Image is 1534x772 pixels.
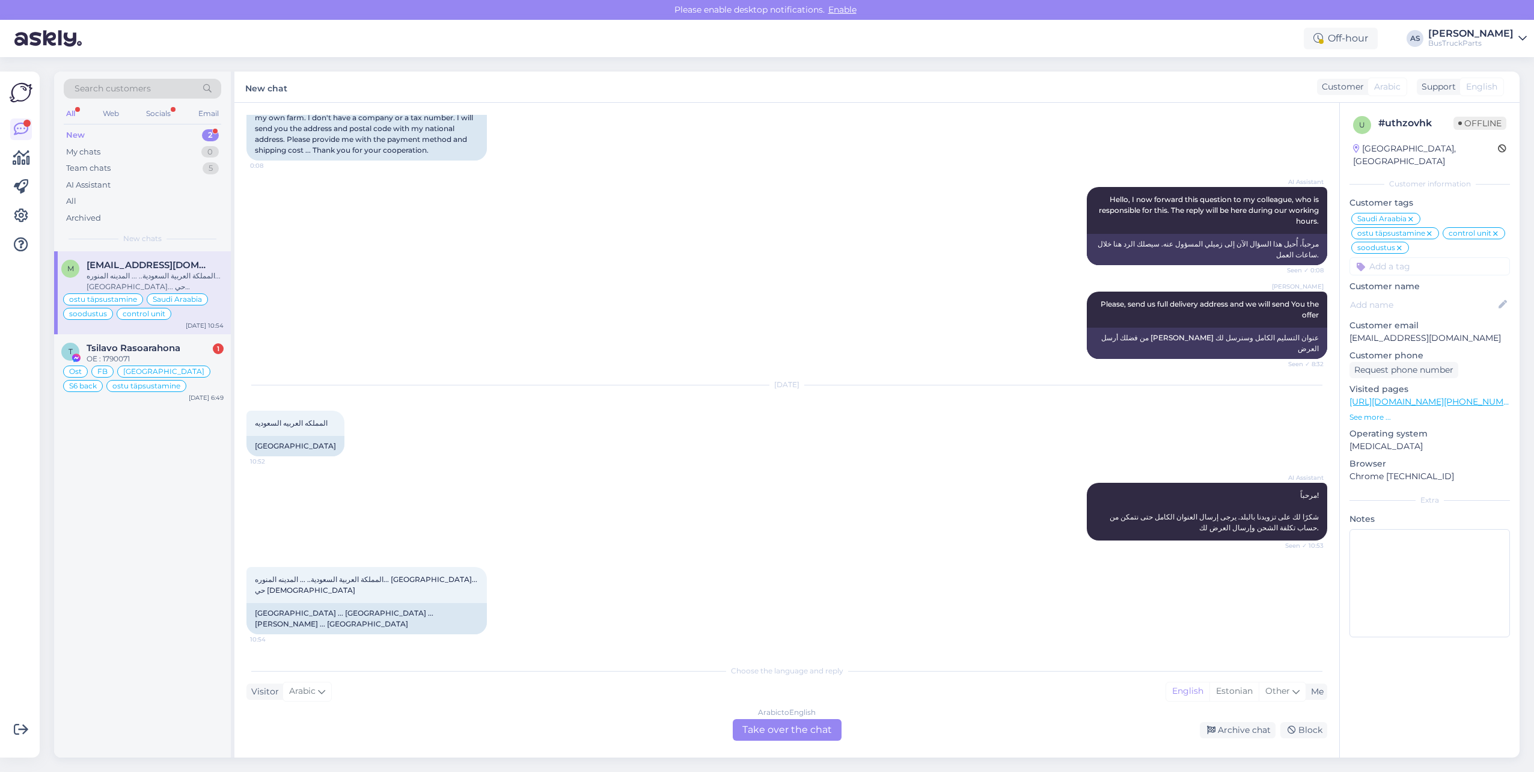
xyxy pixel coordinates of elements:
div: [PERSON_NAME] [1428,29,1514,38]
span: Tsilavo Rasoarahona [87,343,180,354]
div: Support [1417,81,1456,93]
div: Archive chat [1200,722,1276,738]
span: 0:08 [250,161,295,170]
div: من فضلك أرسل [PERSON_NAME] عنوان التسليم الكامل وسنرسل لك العرض [1087,328,1327,359]
div: All [66,195,76,207]
div: English [1166,682,1209,700]
div: Me [1306,685,1324,698]
span: Arabic [289,685,316,698]
span: 10:52 [250,457,295,466]
div: Socials [144,106,173,121]
p: Customer phone [1349,349,1510,362]
span: ostu täpsustamine [112,382,180,390]
div: Request phone number [1349,362,1458,378]
span: soodustus [69,310,107,317]
div: My chats [66,146,100,158]
span: ostu täpsustamine [1357,230,1425,237]
span: control unit [123,310,165,317]
span: Search customers [75,82,151,95]
img: Askly Logo [10,81,32,104]
div: Email [196,106,221,121]
span: AI Assistant [1279,177,1324,186]
div: Choose the language and reply [246,666,1327,676]
div: 1 [213,343,224,354]
span: Other [1265,685,1290,696]
div: [DATE] [246,379,1327,390]
div: Web [100,106,121,121]
p: [EMAIL_ADDRESS][DOMAIN_NAME] [1349,332,1510,345]
span: FB [97,368,108,375]
div: Take over the chat [733,719,842,741]
span: Seen ✓ 8:32 [1279,360,1324,369]
a: [PERSON_NAME]BusTruckParts [1428,29,1527,48]
div: [DATE] 10:54 [186,321,224,330]
div: Customer information [1349,179,1510,189]
span: m [67,264,74,273]
div: 2 [202,129,219,141]
p: See more ... [1349,412,1510,423]
div: مرحباً، أُحيل هذا السؤال الآن إلى زميلي المسؤول عنه. سيصلك الرد هنا خلال ساعات العمل. [1087,234,1327,265]
span: T [69,347,73,356]
span: Saudi Araabia [1357,215,1407,222]
span: ostu täpsustamine [69,296,137,303]
span: Seen ✓ 0:08 [1279,266,1324,275]
p: Customer tags [1349,197,1510,209]
div: [GEOGRAPHIC_DATA], [GEOGRAPHIC_DATA] [1353,142,1498,168]
div: Arabic to English [758,707,816,718]
span: Seen ✓ 10:53 [1279,541,1324,550]
span: New chats [123,233,162,244]
div: Block [1280,722,1327,738]
span: Arabic [1374,81,1401,93]
div: Team chats [66,162,111,174]
div: Estonian [1209,682,1259,700]
div: Visitor [246,685,279,698]
span: soodustus [1357,244,1395,251]
div: 0 [201,146,219,158]
span: المملكه العربيه السعوديه [255,418,328,427]
div: Off-hour [1304,28,1378,49]
span: English [1466,81,1497,93]
input: Add a tag [1349,257,1510,275]
span: [PERSON_NAME] [1272,282,1324,291]
p: Customer email [1349,319,1510,332]
div: [DATE] 6:49 [189,393,224,402]
a: [URL][DOMAIN_NAME][PHONE_NUMBER] [1349,396,1524,407]
label: New chat [245,79,287,95]
div: OE : 1790071 [87,354,224,364]
div: المملكة العربية السعودية.. ... المدينه المنوره... [GEOGRAPHIC_DATA]... حي [DEMOGRAPHIC_DATA] [87,271,224,292]
span: Offline [1453,117,1506,130]
span: S6 back [69,382,97,390]
span: Ost [69,368,82,375]
div: [GEOGRAPHIC_DATA] ... [GEOGRAPHIC_DATA] ... [PERSON_NAME] ... [GEOGRAPHIC_DATA] [246,603,487,634]
div: New [66,129,85,141]
p: Notes [1349,513,1510,525]
span: [GEOGRAPHIC_DATA] [123,368,204,375]
p: Operating system [1349,427,1510,440]
div: BusTruckParts [1428,38,1514,48]
p: [MEDICAL_DATA] [1349,440,1510,453]
span: Please, send us full delivery address and we will send You the offer [1101,299,1321,319]
span: mcmashwal@yahoo.com [87,260,212,271]
div: [GEOGRAPHIC_DATA] [246,436,344,456]
input: Add name [1350,298,1496,311]
div: Archived [66,212,101,224]
span: control unit [1449,230,1491,237]
p: Customer name [1349,280,1510,293]
div: Extra [1349,495,1510,506]
span: Enable [825,4,860,15]
span: Hello, I now forward this question to my colleague, who is responsible for this. The reply will b... [1099,195,1321,225]
div: All [64,106,78,121]
p: Visited pages [1349,383,1510,396]
span: AI Assistant [1279,473,1324,482]
div: # uthzovhk [1378,116,1453,130]
div: 5 [203,162,219,174]
span: Saudi Araabia [153,296,202,303]
span: المملكة العربية السعودية.. ... المدينه المنوره... [GEOGRAPHIC_DATA]... حي [DEMOGRAPHIC_DATA] [255,575,479,595]
p: Chrome [TECHNICAL_ID] [1349,470,1510,483]
span: 10:54 [250,635,295,644]
p: Browser [1349,458,1510,470]
div: AS [1407,30,1423,47]
div: AI Assistant [66,179,111,191]
div: I don't have the car, I only have the refrigerator that I use on my own farm. I don't have a comp... [246,97,487,161]
div: Customer [1317,81,1364,93]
